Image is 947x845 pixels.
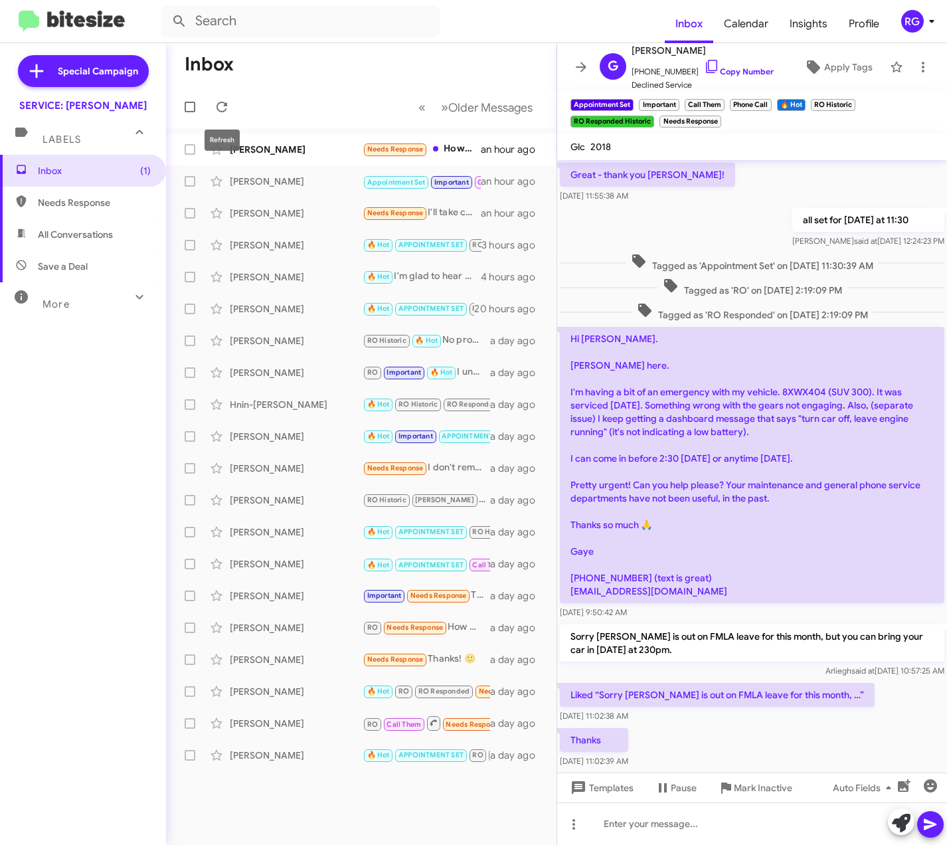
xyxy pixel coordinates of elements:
[363,684,490,699] div: Hi [PERSON_NAME] Thank You for follow up and offering a deal.I need 2 tires only --Your team was ...
[363,269,481,284] div: I'm glad to hear that you are satisfied with the service and repairs! If you need to schedule you...
[570,99,634,111] small: Appointment Set
[490,749,546,762] div: a day ago
[18,55,149,87] a: Special Campaign
[367,496,406,504] span: RO Historic
[838,5,890,43] a: Profile
[851,666,875,676] span: said at
[418,99,426,116] span: «
[632,43,774,58] span: [PERSON_NAME]
[472,527,511,536] span: RO Historic
[560,728,628,752] p: Thanks
[434,178,469,187] span: Important
[644,776,707,800] button: Pause
[811,99,855,111] small: RO Historic
[230,494,363,507] div: [PERSON_NAME]
[363,747,490,763] div: I was in last week for new tires and alignment w [GEOGRAPHIC_DATA]
[410,591,467,600] span: Needs Response
[363,428,490,444] div: no thank you
[230,749,363,762] div: [PERSON_NAME]
[472,240,511,249] span: RO Historic
[490,525,546,539] div: a day ago
[639,99,679,111] small: Important
[430,368,453,377] span: 🔥 Hot
[140,164,151,177] span: (1)
[367,400,390,409] span: 🔥 Hot
[777,99,806,111] small: 🔥 Hot
[161,5,440,37] input: Search
[779,5,838,43] a: Insights
[367,655,424,664] span: Needs Response
[398,687,409,696] span: RO
[490,430,546,443] div: a day ago
[367,240,390,249] span: 🔥 Hot
[557,776,644,800] button: Templates
[398,751,464,759] span: APPOINTMENT SET
[363,620,490,635] div: How much tire
[707,776,803,800] button: Mark Inactive
[230,653,363,666] div: [PERSON_NAME]
[58,64,138,78] span: Special Campaign
[570,116,654,128] small: RO Responded Historic
[367,464,424,472] span: Needs Response
[490,462,546,475] div: a day ago
[410,94,434,121] button: Previous
[665,5,713,43] a: Inbox
[704,66,774,76] a: Copy Number
[474,302,546,316] div: 20 hours ago
[363,141,481,157] div: How much would just 2 tires be and how quickly can that be done?
[792,236,944,246] span: [PERSON_NAME] [DATE] 12:24:23 PM
[560,163,735,187] p: Great - thank you [PERSON_NAME]!
[481,270,546,284] div: 4 hours ago
[363,365,490,380] div: I understand, we also wash your vehicle and provide you a loaner . All are tires come with a 1 ye...
[398,240,464,249] span: APPOINTMENT SET
[685,99,725,111] small: Call Them
[230,398,363,411] div: Hnin-[PERSON_NAME]
[560,756,628,766] span: [DATE] 11:02:39 AM
[230,430,363,443] div: [PERSON_NAME]
[363,524,490,539] div: I was in [GEOGRAPHIC_DATA][US_STATE] and took my Mercedes GLC 300 to the Mercedes Dealer in [GEOG...
[560,711,628,721] span: [DATE] 11:02:38 AM
[363,492,490,508] div: We can get these tires ordered and here [DATE]. Installation with a car wash usually takes about ...
[890,10,932,33] button: RG
[901,10,924,33] div: RG
[363,460,490,476] div: I don't remember this recommendation. There was a screw in one and you asked if I wanted to repla...
[38,260,88,273] span: Save a Deal
[230,143,363,156] div: [PERSON_NAME]
[43,134,81,145] span: Labels
[442,432,507,440] span: APPOINTMENT SET
[363,397,490,412] div: Liked “Your appointment is set for [DATE] at 9 AM. Maintenance services typically take 1 to 3 hou...
[367,272,390,281] span: 🔥 Hot
[415,496,474,504] span: [PERSON_NAME]
[38,196,151,209] span: Needs Response
[367,751,390,759] span: 🔥 Hot
[230,175,363,188] div: [PERSON_NAME]
[490,685,546,698] div: a day ago
[481,207,546,220] div: an hour ago
[481,143,546,156] div: an hour ago
[367,178,426,187] span: Appointment Set
[568,776,634,800] span: Templates
[448,100,533,115] span: Older Messages
[713,5,779,43] a: Calendar
[433,94,541,121] button: Next
[230,366,363,379] div: [PERSON_NAME]
[560,191,628,201] span: [DATE] 11:55:38 AM
[367,687,390,696] span: 🔥 Hot
[632,302,873,322] span: Tagged as 'RO Responded' on [DATE] 2:19:09 PM
[490,653,546,666] div: a day ago
[230,589,363,603] div: [PERSON_NAME]
[560,683,875,707] p: Liked “Sorry [PERSON_NAME] is out on FMLA leave for this month, …”
[230,525,363,539] div: [PERSON_NAME]
[363,301,474,316] div: Yes
[626,253,879,272] span: Tagged as 'Appointment Set' on [DATE] 11:30:39 AM
[230,557,363,571] div: [PERSON_NAME]
[230,207,363,220] div: [PERSON_NAME]
[367,591,402,600] span: Important
[363,555,490,572] div: Hey [PERSON_NAME], I think my tires are still ok for now. Will hold off for now
[490,557,546,571] div: a day ago
[822,776,907,800] button: Auto Fields
[230,302,363,316] div: [PERSON_NAME]
[490,494,546,507] div: a day ago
